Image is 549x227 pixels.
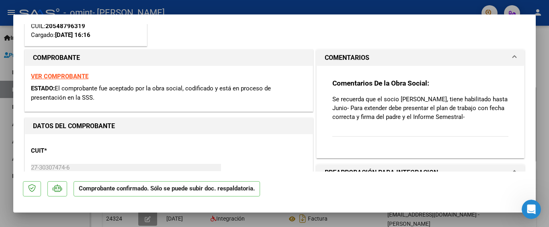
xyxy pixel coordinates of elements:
strong: Comentarios De la Obra Social: [332,79,429,87]
mat-expansion-panel-header: PREAPROBACIÓN PARA INTEGRACION [317,165,524,181]
strong: DATOS DEL COMPROBANTE [33,122,115,130]
iframe: Intercom live chat [522,200,541,219]
div: 20548796319 [45,22,85,31]
h1: PREAPROBACIÓN PARA INTEGRACION [325,168,438,178]
p: CUIT [31,146,114,155]
strong: COMPROBANTE [33,54,80,61]
mat-expansion-panel-header: COMENTARIOS [317,50,524,66]
span: ESTADO: [31,85,55,92]
h1: COMENTARIOS [325,53,369,63]
a: VER COMPROBANTE [31,73,88,80]
div: COMENTARIOS [317,66,524,158]
strong: [DATE] 16:16 [55,31,90,39]
p: Se recuerda que el socio [PERSON_NAME], tiene habilitado hasta Junio- Para extender debe presenta... [332,95,508,121]
p: Comprobante confirmado. Sólo se puede subir doc. respaldatoria. [74,181,260,197]
span: El comprobante fue aceptado por la obra social, codificado y está en proceso de presentación en l... [31,85,271,101]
